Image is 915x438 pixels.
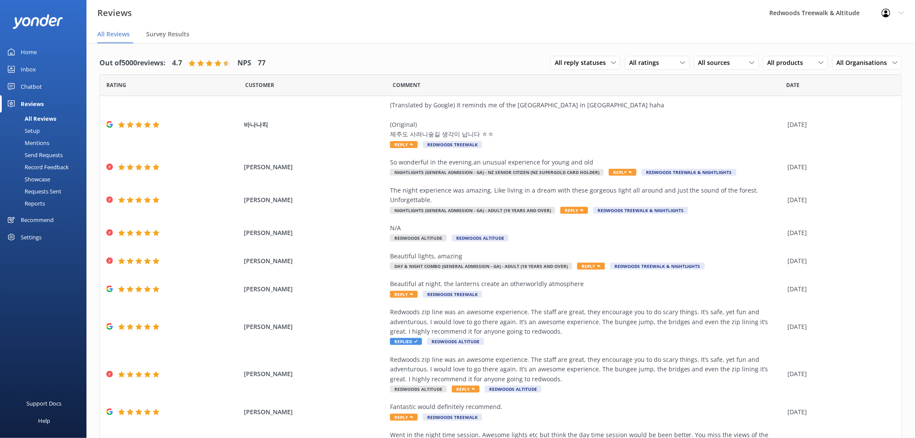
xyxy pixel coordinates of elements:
h4: 4.7 [172,58,182,69]
span: [PERSON_NAME] [244,256,386,266]
div: Beautiful lights, amazing [390,251,784,261]
span: Reply [609,169,637,176]
span: [PERSON_NAME] [244,322,386,332]
span: All Reviews [97,30,130,39]
div: Redwoods zip line was an awesome experience. The staff are great, they encourage you to do scary ... [390,355,784,384]
span: 바나나킥 [244,120,386,129]
span: Reply [390,141,418,148]
a: Send Requests [5,149,86,161]
div: [DATE] [788,120,891,129]
span: All ratings [629,58,664,68]
div: Setup [5,125,40,137]
div: [DATE] [788,162,891,172]
span: Redwoods Altitude [452,235,509,242]
div: Chatbot [21,78,42,95]
h3: Reviews [97,6,132,20]
img: yonder-white-logo.png [13,14,63,29]
div: [DATE] [788,256,891,266]
div: [DATE] [788,407,891,417]
span: Reply [560,207,588,214]
span: Redwoods Altitude [390,386,447,393]
span: Redwoods Treewalk & Nightlights [642,169,736,176]
h4: 77 [258,58,266,69]
span: Date [245,81,274,89]
div: [DATE] [788,195,891,205]
span: All Organisations [837,58,893,68]
div: So wonderful in the evening.an unusual experience for young and old [390,158,784,167]
div: Settings [21,229,42,246]
div: [DATE] [788,369,891,379]
div: Recommend [21,211,54,229]
span: Reply [577,263,605,270]
span: Reply [390,414,418,421]
span: All products [768,58,809,68]
span: Reply [452,386,480,393]
span: Question [393,81,421,89]
div: Fantastic would definitely recommend. [390,402,784,412]
div: Help [38,412,50,429]
a: Showcase [5,173,86,185]
div: N/A [390,223,784,233]
span: Redwoods Treewalk & Nightlights [593,207,688,214]
span: [PERSON_NAME] [244,162,386,172]
h4: NPS [237,58,251,69]
a: Record Feedback [5,161,86,173]
span: Nightlights (General Admission - GA) - Adult (16 years and over) [390,207,555,214]
span: [PERSON_NAME] [244,369,386,379]
a: Requests Sent [5,185,86,197]
div: Redwoods zip line was an awesome experience. The staff are great, they encourage you to do scary ... [390,307,784,336]
span: Redwoods Treewalk [423,141,482,148]
a: Setup [5,125,86,137]
span: Redwoods Altitude [390,235,447,242]
div: Mentions [5,137,49,149]
div: Beautiful at night, the lanterns create an otherworldly atmosphere [390,279,784,289]
div: The night experience was amazing. Like living in a dream with these gorgeous light all around and... [390,186,784,205]
a: All Reviews [5,113,86,125]
span: Day & Night Combo (General Admission - GA) - Adult (16 years and over) [390,263,572,270]
span: Redwoods Treewalk [423,414,482,421]
div: [DATE] [788,228,891,238]
span: [PERSON_NAME] [244,195,386,205]
span: Redwoods Altitude [427,338,484,345]
div: (Translated by Google) It reminds me of the [GEOGRAPHIC_DATA] in [GEOGRAPHIC_DATA] haha (Original... [390,100,784,139]
span: [PERSON_NAME] [244,228,386,238]
span: Nightlights (General Admission - GA) - NZ Senior Citizen (NZ SuperGold Card Holder) [390,169,604,176]
div: All Reviews [5,113,56,125]
div: [DATE] [788,284,891,294]
span: Redwoods Treewalk [423,291,482,298]
a: Reports [5,197,86,209]
span: Date [106,81,126,89]
span: All sources [698,58,736,68]
div: Support Docs [27,395,62,412]
div: [DATE] [788,322,891,332]
div: Inbox [21,61,36,78]
span: [PERSON_NAME] [244,284,386,294]
div: Requests Sent [5,185,61,197]
div: Reviews [21,95,44,113]
span: Replied [390,338,422,345]
span: All reply statuses [555,58,611,68]
h4: Out of 5000 reviews: [99,58,166,69]
span: Reply [390,291,418,298]
span: Survey Results [146,30,189,39]
div: Showcase [5,173,50,185]
div: Send Requests [5,149,63,161]
span: Date [787,81,800,89]
a: Mentions [5,137,86,149]
span: [PERSON_NAME] [244,407,386,417]
div: Record Feedback [5,161,69,173]
span: Redwoods Altitude [485,386,541,393]
span: Redwoods Treewalk & Nightlights [610,263,705,270]
div: Reports [5,197,45,209]
div: Home [21,43,37,61]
